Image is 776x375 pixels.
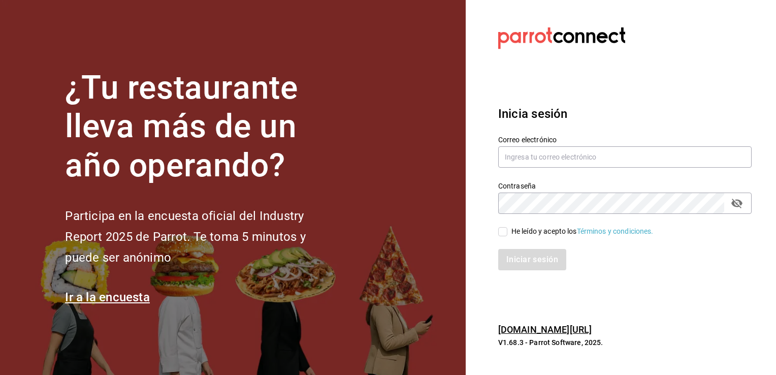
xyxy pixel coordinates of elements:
label: Correo electrónico [498,136,752,143]
a: [DOMAIN_NAME][URL] [498,324,592,335]
h2: Participa en la encuesta oficial del Industry Report 2025 de Parrot. Te toma 5 minutos y puede se... [65,206,339,268]
div: He leído y acepto los [511,226,654,237]
a: Términos y condiciones. [577,227,654,235]
input: Ingresa tu correo electrónico [498,146,752,168]
p: V1.68.3 - Parrot Software, 2025. [498,337,752,348]
label: Contraseña [498,182,752,189]
h1: ¿Tu restaurante lleva más de un año operando? [65,69,339,185]
h3: Inicia sesión [498,105,752,123]
a: Ir a la encuesta [65,290,150,304]
button: passwordField [728,195,746,212]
